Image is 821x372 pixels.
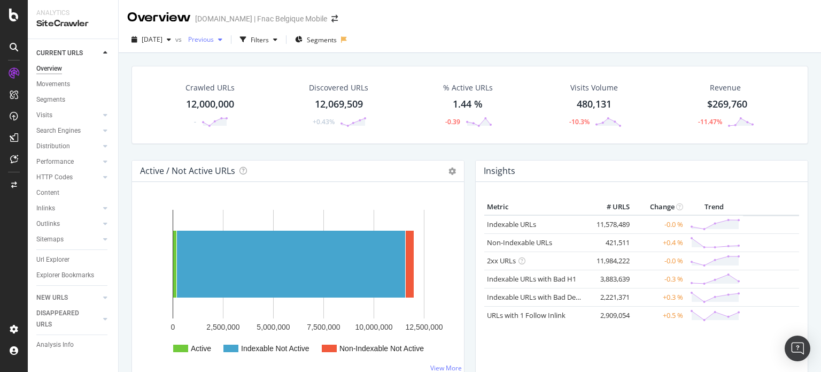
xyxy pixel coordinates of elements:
text: Active [191,344,211,353]
a: Indexable URLs with Bad Description [487,292,603,302]
button: Filters [236,31,282,48]
text: 0 [171,323,175,331]
td: -0.3 % [632,270,686,288]
div: Movements [36,79,70,90]
div: Visits [36,110,52,121]
td: -0.0 % [632,252,686,270]
a: Indexable URLs with Bad H1 [487,274,576,284]
a: Search Engines [36,125,100,136]
text: 7,500,000 [307,323,340,331]
td: 2,909,054 [590,306,632,324]
td: -0.0 % [632,215,686,234]
svg: A chart. [141,199,455,366]
a: DISAPPEARED URLS [36,308,100,330]
text: 10,000,000 [355,323,392,331]
div: Explorer Bookmarks [36,270,94,281]
a: URLs with 1 Follow Inlink [487,310,566,320]
th: # URLS [590,199,632,215]
th: Trend [686,199,743,215]
th: Change [632,199,686,215]
div: Overview [36,63,62,74]
a: Sitemaps [36,234,100,245]
div: NEW URLS [36,292,68,303]
div: 12,000,000 [186,97,234,111]
div: [DOMAIN_NAME] | Fnac Belgique Mobile [195,13,327,24]
td: 3,883,639 [590,270,632,288]
div: Url Explorer [36,254,69,265]
div: Outlinks [36,218,60,230]
td: +0.4 % [632,233,686,252]
div: Analysis Info [36,339,74,351]
a: Outlinks [36,218,100,230]
div: Overview [127,9,191,27]
div: % Active URLs [443,82,493,93]
text: 12,500,000 [405,323,443,331]
a: Overview [36,63,111,74]
span: vs [175,35,184,44]
td: 2,221,371 [590,288,632,306]
div: Filters [251,35,269,44]
div: Content [36,187,59,199]
text: 5,000,000 [257,323,290,331]
div: Discovered URLs [309,82,368,93]
div: Sitemaps [36,234,64,245]
div: Crawled URLs [185,82,235,93]
h4: Active / Not Active URLs [140,164,235,178]
td: +0.5 % [632,306,686,324]
a: Inlinks [36,203,100,214]
text: Indexable Not Active [241,344,309,353]
div: -11.47% [698,117,722,126]
a: Content [36,187,111,199]
div: -10.3% [569,117,590,126]
div: Inlinks [36,203,55,214]
div: 1.44 % [453,97,483,111]
th: Metric [484,199,590,215]
a: Url Explorer [36,254,111,265]
td: 11,984,222 [590,252,632,270]
a: Distribution [36,141,100,152]
a: Segments [36,94,111,105]
a: Movements [36,79,111,90]
div: DISAPPEARED URLS [36,308,90,330]
div: Open Intercom Messenger [785,336,810,361]
div: Visits Volume [570,82,618,93]
span: 2025 Aug. 1st [142,35,162,44]
div: HTTP Codes [36,172,73,183]
button: Segments [291,31,341,48]
div: Analytics [36,9,110,18]
text: Non-Indexable Not Active [339,344,424,353]
a: 2xx URLs [487,256,516,265]
a: Performance [36,156,100,168]
div: Segments [36,94,65,105]
div: SiteCrawler [36,18,110,30]
td: +0.3 % [632,288,686,306]
td: 421,511 [590,233,632,252]
span: $269,760 [707,97,747,110]
div: - [194,117,196,126]
td: 11,578,489 [590,215,632,234]
div: 480,131 [577,97,611,111]
span: Revenue [710,82,741,93]
a: Explorer Bookmarks [36,270,111,281]
button: [DATE] [127,31,175,48]
a: HTTP Codes [36,172,100,183]
i: Options [448,168,456,175]
span: Segments [307,35,337,44]
a: CURRENT URLS [36,48,100,59]
a: Non-Indexable URLs [487,238,552,247]
div: arrow-right-arrow-left [331,15,338,22]
span: Previous [184,35,214,44]
button: Previous [184,31,227,48]
a: Indexable URLs [487,219,536,229]
text: 2,500,000 [206,323,239,331]
div: 12,069,509 [315,97,363,111]
h4: Insights [484,164,515,178]
div: Search Engines [36,125,81,136]
div: -0.39 [445,117,460,126]
a: Visits [36,110,100,121]
a: Analysis Info [36,339,111,351]
div: CURRENT URLS [36,48,83,59]
a: NEW URLS [36,292,100,303]
div: Performance [36,156,74,168]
